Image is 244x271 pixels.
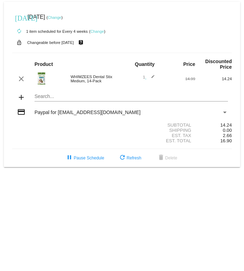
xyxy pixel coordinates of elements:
button: Refresh [113,152,147,164]
div: Shipping [122,128,195,133]
button: Delete [151,152,183,164]
mat-icon: credit_card [17,108,25,116]
mat-icon: lock_open [15,38,23,47]
div: 14.99 [159,77,195,81]
mat-icon: autorenew [15,27,23,36]
div: Est. Tax [122,133,195,138]
mat-icon: [DATE] [15,13,23,22]
div: WHIMZEES Dental Stix Medium, 14-Pack [67,75,122,83]
button: Pause Schedule [60,152,109,164]
small: Changeable before [DATE] [27,40,74,45]
div: 14.24 [195,122,232,128]
div: Est. Total [122,138,195,143]
strong: Product [35,61,53,67]
mat-icon: refresh [118,154,127,162]
a: Change [90,29,104,33]
div: 14.24 [195,77,232,81]
span: 1 [143,75,155,79]
div: Subtotal [122,122,195,128]
img: 91485.jpg [35,71,48,85]
small: 1 item scheduled for Every 4 weeks [12,29,88,33]
span: Refresh [118,156,141,160]
span: Delete [157,156,177,160]
mat-icon: delete [157,154,165,162]
small: ( ) [46,15,63,20]
mat-icon: add [17,93,25,101]
mat-icon: edit [146,75,155,83]
strong: Discounted Price [205,59,232,70]
strong: Quantity [135,61,155,67]
span: 2.66 [223,133,232,138]
mat-select: Payment Method [35,110,228,115]
input: Search... [35,94,228,99]
span: Paypal for [EMAIL_ADDRESS][DOMAIN_NAME] [35,110,140,115]
a: Change [48,15,61,20]
span: Pause Schedule [65,156,104,160]
span: 0.00 [223,128,232,133]
mat-icon: live_help [77,38,85,47]
strong: Price [183,61,195,67]
small: ( ) [89,29,106,33]
span: 16.90 [220,138,232,143]
mat-icon: pause [65,154,74,162]
mat-icon: clear [17,75,25,83]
